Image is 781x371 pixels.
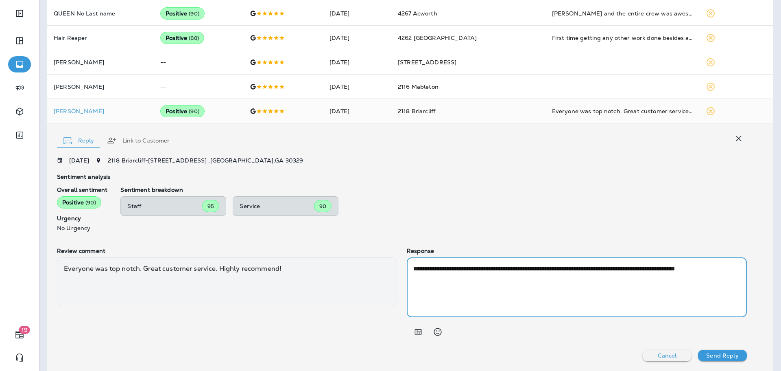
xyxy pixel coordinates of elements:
p: Staff [127,203,202,209]
div: Positive [160,105,205,117]
p: Send Reply [706,352,738,359]
button: Add in a premade template [410,324,426,340]
button: Cancel [643,350,692,361]
p: [DATE] [69,157,89,164]
div: Everyone was top notch. Great customer service. Highly recommend! [57,257,397,306]
p: Sentiment breakdown [120,187,747,193]
td: -- [154,50,243,75]
p: Cancel [658,352,677,359]
div: Click to view Customer Drawer [54,108,147,114]
button: Select an emoji [430,324,446,340]
p: Review comment [57,248,397,254]
span: 95 [207,203,214,210]
button: Expand Sidebar [8,5,31,22]
p: QUEEN No Last name [54,10,147,17]
button: Link to Customer [100,126,176,155]
p: Overall sentiment [57,187,107,193]
span: ( 90 ) [189,10,199,17]
td: [DATE] [323,99,391,123]
span: ( 90 ) [85,199,96,206]
span: 2118 Briarcliff [398,108,435,115]
p: Sentiment analysis [57,173,747,180]
div: Austin and the entire crew was awesome. Very polite and they loved my truck 🥰 Me too😃 [552,9,693,18]
div: Positive [160,7,205,20]
p: Urgency [57,215,107,222]
span: 4267 Acworth [398,10,437,17]
span: ( 88 ) [189,35,199,42]
p: Response [407,248,747,254]
p: Service [240,203,314,209]
button: Send Reply [698,350,747,361]
div: Everyone was top notch. Great customer service. Highly recommend! [552,107,693,115]
span: 19 [19,326,30,334]
span: ( 90 ) [189,108,199,115]
td: [DATE] [323,50,391,75]
p: [PERSON_NAME] [54,83,147,90]
span: [STREET_ADDRESS] [398,59,456,66]
button: 19 [8,327,31,343]
td: [DATE] [323,75,391,99]
td: [DATE] [323,1,391,26]
div: First time getting any other work done besides an oil change. I was needing some brake work done ... [552,34,693,42]
span: 2116 Mableton [398,83,438,90]
p: [PERSON_NAME] [54,59,147,66]
p: Hair Reaper [54,35,147,41]
td: -- [154,75,243,99]
div: Positive [57,196,101,209]
span: 2118 Briarcliff - [STREET_ADDRESS] , [GEOGRAPHIC_DATA] , GA 30329 [108,157,303,164]
div: Positive [160,32,204,44]
button: Reply [57,126,100,155]
span: 4262 [GEOGRAPHIC_DATA] [398,34,477,42]
span: 90 [319,203,326,210]
p: No Urgency [57,225,107,231]
td: [DATE] [323,26,391,50]
p: [PERSON_NAME] [54,108,147,114]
